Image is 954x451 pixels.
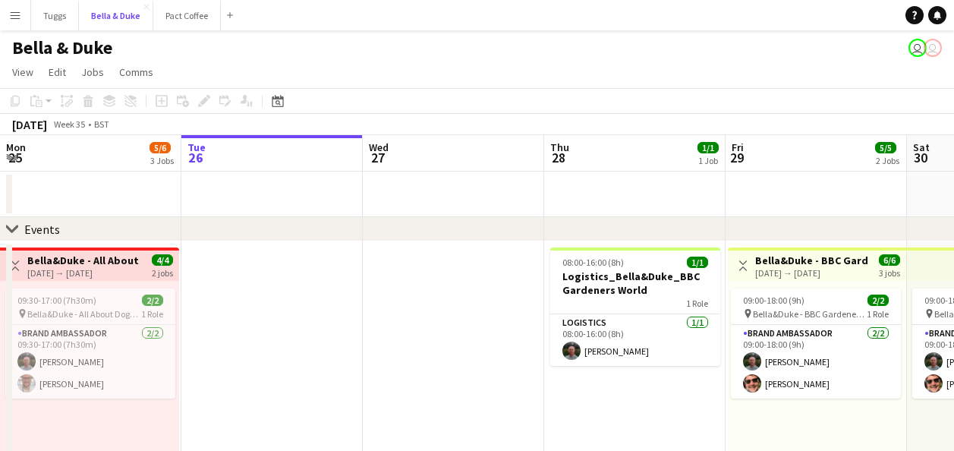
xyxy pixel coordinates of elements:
[729,149,744,166] span: 29
[550,270,720,297] h3: Logistics_Bella&Duke_BBC Gardeners World
[369,140,389,154] span: Wed
[911,149,930,166] span: 30
[686,298,708,309] span: 1 Role
[731,325,901,399] app-card-role: Brand Ambassador2/209:00-18:00 (9h)[PERSON_NAME][PERSON_NAME]
[5,325,175,399] app-card-role: Brand Ambassador2/209:30-17:00 (7h30m)[PERSON_NAME][PERSON_NAME]
[141,308,163,320] span: 1 Role
[879,266,900,279] div: 3 jobs
[187,140,206,154] span: Tue
[550,248,720,366] app-job-card: 08:00-16:00 (8h)1/1Logistics_Bella&Duke_BBC Gardeners World1 RoleLogistics1/108:00-16:00 (8h)[PER...
[6,62,39,82] a: View
[755,267,868,279] div: [DATE] → [DATE]
[113,62,159,82] a: Comms
[867,295,889,306] span: 2/2
[732,140,744,154] span: Fri
[12,65,33,79] span: View
[913,140,930,154] span: Sat
[17,295,96,306] span: 09:30-17:00 (7h30m)
[908,39,927,57] app-user-avatar: Chubby Bear
[49,65,66,79] span: Edit
[697,142,719,153] span: 1/1
[875,142,896,153] span: 5/5
[550,140,569,154] span: Thu
[562,257,624,268] span: 08:00-16:00 (8h)
[367,149,389,166] span: 27
[152,266,173,279] div: 2 jobs
[924,39,942,57] app-user-avatar: Chubby Bear
[153,1,221,30] button: Pact Coffee
[43,62,72,82] a: Edit
[27,254,140,267] h3: Bella&Duke - All About Dogs - [GEOGRAPHIC_DATA]
[550,314,720,366] app-card-role: Logistics1/108:00-16:00 (8h)[PERSON_NAME]
[119,65,153,79] span: Comms
[94,118,109,130] div: BST
[5,289,175,399] app-job-card: 09:30-17:00 (7h30m)2/2 Bella&Duke - All About Dogs - [GEOGRAPHIC_DATA]1 RoleBrand Ambassador2/209...
[81,65,104,79] span: Jobs
[743,295,804,306] span: 09:00-18:00 (9h)
[867,308,889,320] span: 1 Role
[50,118,88,130] span: Week 35
[150,142,171,153] span: 5/6
[4,149,26,166] span: 25
[876,155,899,166] div: 2 Jobs
[687,257,708,268] span: 1/1
[152,254,173,266] span: 4/4
[27,267,140,279] div: [DATE] → [DATE]
[150,155,174,166] div: 3 Jobs
[75,62,110,82] a: Jobs
[731,289,901,399] app-job-card: 09:00-18:00 (9h)2/2 Bella&Duke - BBC Gardeners World1 RoleBrand Ambassador2/209:00-18:00 (9h)[PER...
[755,254,868,267] h3: Bella&Duke - BBC Gardeners World
[24,222,60,237] div: Events
[698,155,718,166] div: 1 Job
[142,295,163,306] span: 2/2
[12,36,112,59] h1: Bella & Duke
[879,254,900,266] span: 6/6
[753,308,867,320] span: Bella&Duke - BBC Gardeners World
[12,117,47,132] div: [DATE]
[6,140,26,154] span: Mon
[548,149,569,166] span: 28
[31,1,79,30] button: Tuggs
[185,149,206,166] span: 26
[79,1,153,30] button: Bella & Duke
[27,308,141,320] span: Bella&Duke - All About Dogs - [GEOGRAPHIC_DATA]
